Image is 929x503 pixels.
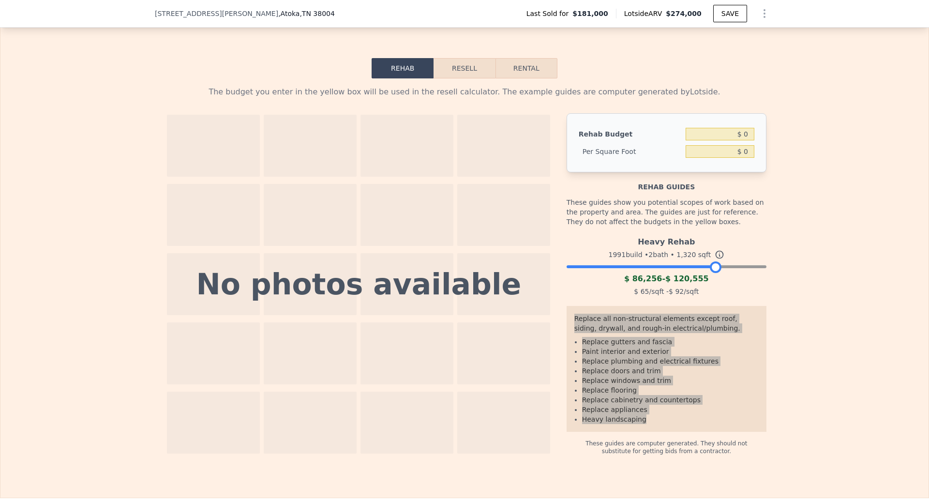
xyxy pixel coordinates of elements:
li: Replace flooring [582,385,759,395]
li: Replace appliances [582,405,759,414]
div: No photos available [196,270,522,299]
li: Replace cabinetry and countertops [582,395,759,405]
span: $ 86,256 [624,274,662,283]
div: Per Square Foot [579,143,682,160]
div: The budget you enter in the yellow box will be used in the resell calculator. The example guides ... [163,86,766,98]
div: These guides show you potential scopes of work based on the property and area. The guides are jus... [567,192,766,232]
li: Paint interior and exterior [582,347,759,356]
div: These guides are computer generated. They should not substitute for getting bids from a contractor. [567,432,766,455]
span: $ 120,555 [665,274,709,283]
button: SAVE [713,5,747,22]
div: Heavy Rehab [567,232,766,248]
span: Last Sold for [526,9,573,18]
li: Replace windows and trim [582,376,759,385]
div: 1991 build • 2 bath • sqft [567,248,766,261]
span: $ 65 [634,288,649,295]
span: 1,320 [676,251,696,259]
button: Rehab [372,58,434,78]
li: Replace gutters and fascia [582,337,759,347]
button: Show Options [755,4,774,23]
button: Rental [495,58,557,78]
li: Replace plumbing and electrical fixtures [582,356,759,366]
span: [STREET_ADDRESS][PERSON_NAME] [155,9,278,18]
div: - [567,273,766,285]
div: Replace all non-structural elements except roof, siding, drywall, and rough-in electrical/plumbing. [574,314,759,337]
span: , TN 38004 [300,10,334,17]
div: Rehab guides [567,172,766,192]
span: $ 92 [669,288,684,295]
span: $274,000 [666,10,702,17]
div: /sqft - /sqft [567,285,766,298]
div: Rehab Budget [579,125,682,143]
li: Heavy landscaping [582,414,759,424]
span: Lotside ARV [624,9,666,18]
span: , Atoka [278,9,335,18]
span: $181,000 [572,9,608,18]
button: Resell [434,58,495,78]
li: Replace doors and trim [582,366,759,376]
